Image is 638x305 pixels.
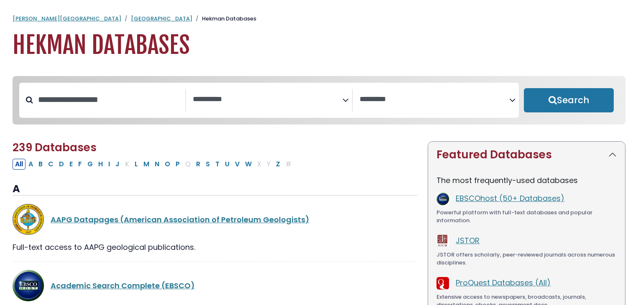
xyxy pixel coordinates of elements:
button: Filter Results G [85,159,95,170]
button: Filter Results M [141,159,152,170]
button: Filter Results T [213,159,222,170]
div: Powerful platform with full-text databases and popular information. [436,208,617,225]
nav: Search filters [13,76,625,125]
li: Hekman Databases [192,15,256,23]
nav: breadcrumb [13,15,625,23]
button: Filter Results C [46,159,56,170]
button: Filter Results E [67,159,75,170]
a: [PERSON_NAME][GEOGRAPHIC_DATA] [13,15,121,23]
button: Filter Results R [194,159,203,170]
button: Submit for Search Results [524,88,614,112]
a: EBSCOhost (50+ Databases) [456,193,564,203]
button: Filter Results F [76,159,84,170]
div: JSTOR offers scholarly, peer-reviewed journals across numerous disciplines. [436,251,617,267]
textarea: Search [193,95,342,104]
h1: Hekman Databases [13,31,625,59]
button: Filter Results O [162,159,173,170]
a: [GEOGRAPHIC_DATA] [131,15,192,23]
button: Filter Results V [232,159,242,170]
button: Filter Results A [26,159,36,170]
button: Filter Results W [242,159,254,170]
div: Full-text access to AAPG geological publications. [13,241,418,253]
a: AAPG Datapages (American Association of Petroleum Geologists) [51,214,309,225]
button: Filter Results U [222,159,232,170]
div: Alpha-list to filter by first letter of database name [13,158,295,169]
a: JSTOR [456,235,480,246]
button: Filter Results I [106,159,112,170]
button: Filter Results B [36,159,45,170]
a: ProQuest Databases (All) [456,277,551,288]
button: Filter Results L [132,159,140,170]
textarea: Search [360,95,509,104]
button: Filter Results P [173,159,182,170]
button: Filter Results N [152,159,162,170]
a: Academic Search Complete (EBSCO) [51,280,195,291]
button: Filter Results H [96,159,105,170]
span: 239 Databases [13,140,97,155]
button: Featured Databases [428,142,625,168]
input: Search database by title or keyword [33,93,185,107]
button: Filter Results S [203,159,212,170]
p: The most frequently-used databases [436,175,617,186]
button: Filter Results D [56,159,66,170]
button: Filter Results Z [273,159,283,170]
button: Filter Results J [113,159,122,170]
h3: A [13,183,418,196]
button: All [13,159,26,170]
